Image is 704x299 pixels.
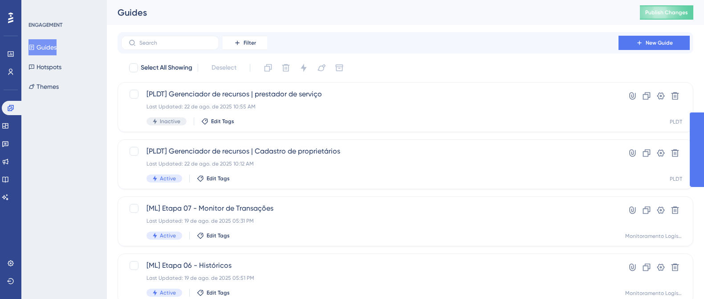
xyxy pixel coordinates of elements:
button: Themes [28,79,59,95]
div: PLDT [670,118,682,125]
div: Last Updated: 19 de ago. de 2025 05:51 PM [146,274,593,282]
span: [PLDT] Gerenciador de recursos | prestador de serviço [146,89,593,100]
span: Active [160,289,176,296]
span: Inactive [160,118,180,125]
span: Deselect [212,62,236,73]
div: Monitoramento Logístico [625,290,682,297]
span: Edit Tags [207,175,230,182]
div: Last Updated: 22 de ago. de 2025 10:55 AM [146,103,593,110]
div: Last Updated: 22 de ago. de 2025 10:12 AM [146,160,593,167]
iframe: UserGuiding AI Assistant Launcher [667,264,693,291]
button: Deselect [203,60,244,76]
button: Edit Tags [201,118,234,125]
div: PLDT [670,175,682,183]
button: Guides [28,39,57,55]
div: Monitoramento Logístico [625,233,682,240]
button: Filter [223,36,267,50]
button: Hotspots [28,59,61,75]
button: New Guide [619,36,690,50]
span: [ML] Etapa 07 - Monitor de Transações [146,203,593,214]
span: Edit Tags [207,232,230,239]
span: Select All Showing [141,62,192,73]
span: New Guide [646,39,673,46]
span: [ML] Etapa 06 - Históricos [146,260,593,271]
span: Edit Tags [207,289,230,296]
span: [PLDT] Gerenciador de recursos | Cadastro de proprietários [146,146,593,157]
span: Edit Tags [211,118,234,125]
div: Last Updated: 19 de ago. de 2025 05:31 PM [146,217,593,224]
div: Guides [118,6,618,19]
div: ENGAGEMENT [28,21,62,29]
span: Active [160,175,176,182]
input: Search [139,40,212,46]
span: Publish Changes [645,9,688,16]
button: Edit Tags [197,289,230,296]
span: Filter [244,39,256,46]
button: Edit Tags [197,232,230,239]
button: Publish Changes [640,5,693,20]
span: Active [160,232,176,239]
button: Edit Tags [197,175,230,182]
